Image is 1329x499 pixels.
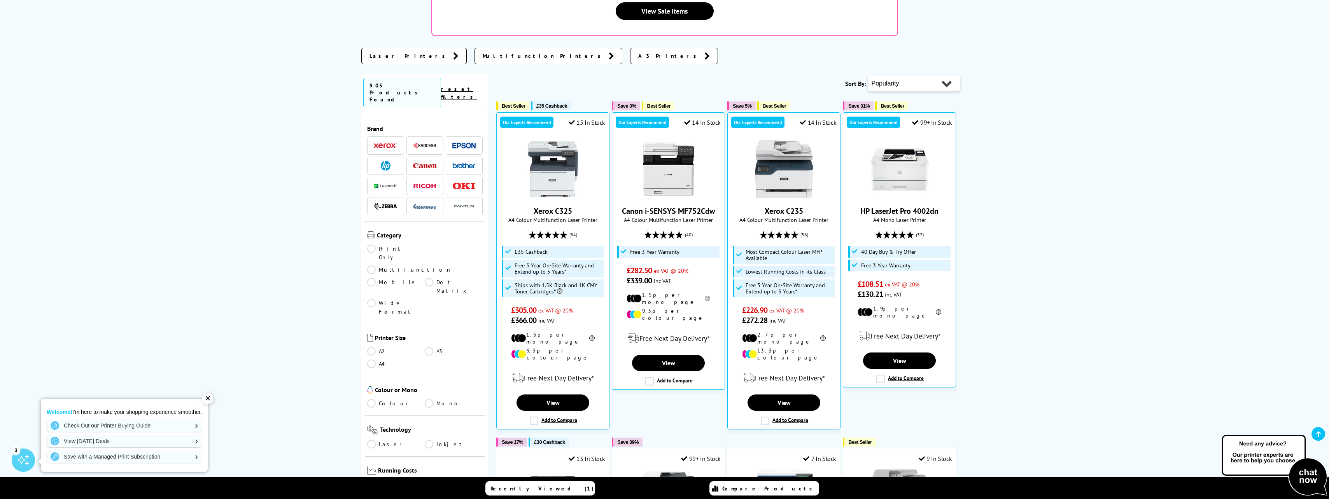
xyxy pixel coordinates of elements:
[534,206,572,216] a: Xerox C325
[616,117,669,128] div: Our Experts Recommend
[639,192,698,200] a: Canon i-SENSYS MF752Cdw
[632,355,704,371] a: View
[627,307,710,321] li: 9.3p per colour page
[616,216,721,223] span: A4 Colour Multifunction Laser Printer
[746,282,833,295] span: Free 3 Year On-Site Warranty and Extend up to 5 Years*
[858,289,883,299] span: £130.21
[530,417,577,425] label: Add to Compare
[630,249,679,255] span: Free 3 Year Warranty
[413,161,436,171] a: Canon
[452,161,476,171] a: Brother
[569,119,605,126] div: 15 In Stock
[374,143,397,148] img: Xerox
[681,455,721,462] div: 99+ In Stock
[374,181,397,191] a: Lexmark
[524,192,582,200] a: Xerox C325
[367,399,425,408] a: Colour
[425,440,483,448] a: Inkjet
[452,143,476,148] img: Epson
[639,140,698,198] img: Canon i-SENSYS MF752Cdw
[616,327,721,349] div: modal_delivery
[374,161,397,171] a: HP
[47,435,202,447] a: View [DATE] Deals
[881,103,904,109] span: Best Seller
[452,141,476,150] a: Epson
[912,119,952,126] div: 99+ In Stock
[800,227,808,242] span: (56)
[722,485,816,492] span: Compare Products
[511,347,595,361] li: 9.3p per colour page
[369,52,449,60] span: Laser Printers
[755,140,813,198] img: Xerox C235
[847,117,900,128] div: Our Experts Recommend
[803,455,836,462] div: 7 In Stock
[501,216,605,223] span: A4 Colour Multifunction Laser Printer
[490,485,594,492] span: Recently Viewed (1)
[413,141,436,150] a: Kyocera
[375,334,483,343] span: Printer Size
[612,438,643,447] button: Save 39%
[374,184,397,188] img: Lexmark
[861,249,916,255] span: 40 Day Buy & Try Offer
[375,386,483,395] span: Colour or Mono
[367,231,375,239] img: Category
[501,367,605,389] div: modal_delivery
[627,276,652,286] span: £339.00
[511,305,536,315] span: £305.00
[485,481,595,496] a: Recently Viewed (1)
[496,101,529,110] button: Best Seller
[374,201,397,211] a: Zebra
[612,101,640,110] button: Save 3%
[367,426,378,434] img: Technology
[538,307,573,314] span: ex VAT @ 20%
[742,315,767,325] span: £272.28
[861,262,911,269] span: Free 3 Year Warranty
[47,409,72,415] strong: Welcome!
[731,117,784,128] div: Our Experts Recommend
[858,279,883,289] span: £108.51
[425,347,483,356] a: A3
[848,103,870,109] span: Save 31%
[755,192,813,200] a: Xerox C235
[870,192,929,200] a: HP LaserJet Pro 4002dn
[727,101,755,110] button: Save 5%
[367,299,425,316] a: Wide Format
[800,119,836,126] div: 14 In Stock
[367,125,483,133] span: Brand
[848,439,872,445] span: Best Seller
[534,439,565,445] span: £30 Cashback
[425,278,483,295] a: Dot Matrix
[202,393,213,404] div: ✕
[367,244,425,262] a: Print Only
[536,103,567,109] span: £35 Cashback
[748,394,820,411] a: View
[452,163,476,168] img: Brother
[642,101,675,110] button: Best Seller
[529,438,569,447] button: £30 Cashback
[742,347,826,361] li: 13.3p per colour page
[496,438,527,447] button: Save 17%
[843,438,876,447] button: Best Seller
[684,119,721,126] div: 14 In Stock
[413,184,436,188] img: Ricoh
[367,440,425,448] a: Laser
[919,455,952,462] div: 9 In Stock
[452,202,476,211] img: Pantum
[381,161,390,171] img: HP
[377,231,483,241] span: Category
[733,103,751,109] span: Save 5%
[654,277,671,284] span: inc VAT
[746,269,826,275] span: Lowest Running Costs in its Class
[843,101,874,110] button: Save 31%
[511,331,595,345] li: 1.3p per mono page
[847,216,952,223] span: A4 Mono Laser Printer
[531,101,571,110] button: £35 Cashback
[638,52,700,60] span: A3 Printers
[845,80,866,87] span: Sort By:
[742,331,826,345] li: 2.7p per mono page
[617,103,636,109] span: Save 3%
[515,282,602,295] span: Ships with 1.5K Black and 1K CMY Toner Cartridges*
[367,334,373,342] img: Printer Size
[616,2,714,20] a: View Sale Items
[367,347,425,356] a: A2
